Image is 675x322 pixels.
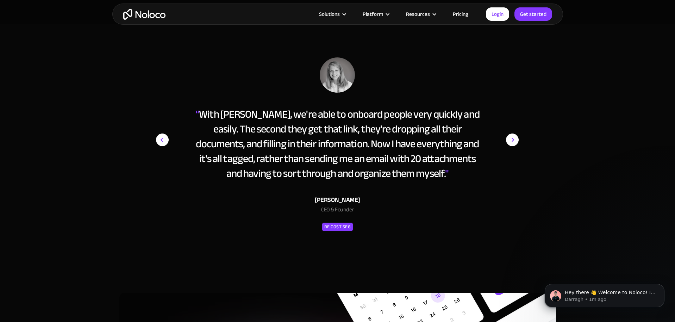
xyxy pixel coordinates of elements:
div: Platform [354,10,397,19]
div: Resources [406,10,430,19]
div: Solutions [319,10,340,19]
a: home [123,9,165,20]
div: Solutions [310,10,354,19]
div: previous slide [156,57,184,247]
a: Pricing [444,10,477,19]
iframe: Intercom notifications message [534,269,675,318]
div: 1 of 15 [156,57,519,232]
div: Resources [397,10,444,19]
span: “ [195,104,199,124]
div: [PERSON_NAME] [193,195,481,205]
div: CEO & Founder [193,205,481,217]
div: next slide [490,57,519,247]
div: carousel [156,57,519,247]
a: Get started [514,7,552,21]
div: Platform [363,10,383,19]
a: Login [486,7,509,21]
div: With [PERSON_NAME], we're able to onboard people very quickly and easily. The second they get tha... [193,107,481,181]
div: RE Cost Seg [324,223,351,231]
span: " [445,163,449,183]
